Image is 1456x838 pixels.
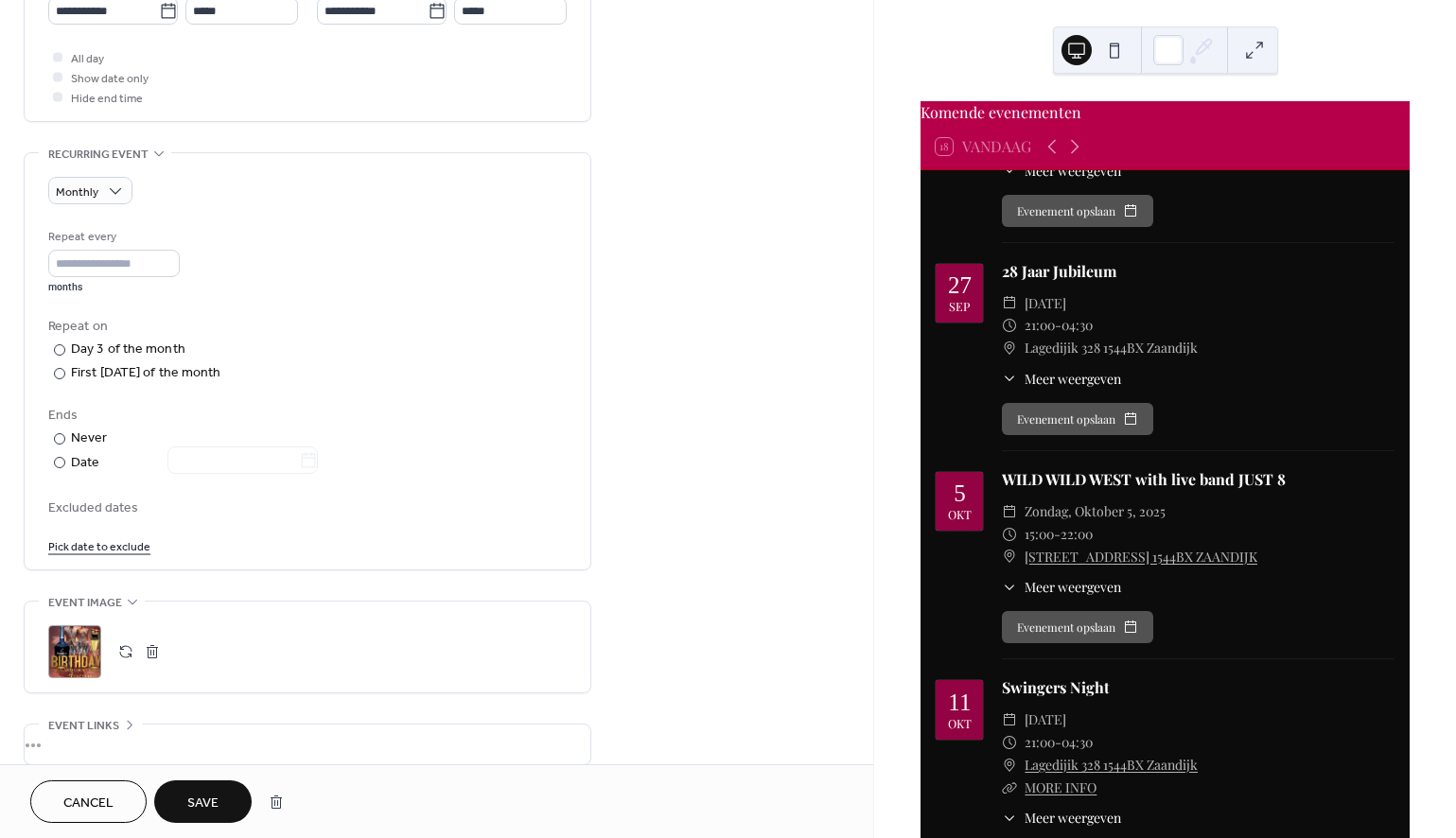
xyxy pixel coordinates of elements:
[1002,161,1017,181] div: ​
[1055,314,1061,337] span: -
[1025,314,1055,337] span: 21:00
[1002,611,1153,643] button: Evenement opslaan
[1002,523,1017,546] div: ​
[71,340,185,359] div: Day 3 of the month
[71,452,318,474] div: Date
[71,69,149,89] span: Show date only
[1002,677,1110,697] a: Swingers Night
[48,537,150,557] span: Pick date to exclude
[948,690,971,714] div: 11
[1002,708,1017,731] div: ​
[1025,523,1054,546] span: 15:00
[1055,731,1061,754] span: -
[1002,161,1121,181] button: ​Meer weergeven
[1061,314,1093,337] span: 04:30
[48,716,119,736] span: Event links
[63,794,114,813] span: Cancel
[71,89,143,109] span: Hide end time
[948,273,972,297] div: 27
[30,780,147,823] button: Cancel
[921,101,1410,124] div: Komende evenementen
[1002,577,1121,597] button: ​Meer weergeven
[48,593,122,613] span: Event image
[25,725,590,764] div: •••
[48,317,563,337] div: Repeat on
[948,509,972,521] div: okt
[1054,523,1061,546] span: -
[1002,337,1017,359] div: ​
[1002,577,1017,597] div: ​
[56,182,98,203] span: Monthly
[1025,292,1066,315] span: [DATE]
[1025,577,1121,597] span: Meer weergeven
[48,145,149,165] span: Recurring event
[1002,500,1017,523] div: ​
[154,780,252,823] button: Save
[48,227,176,247] div: Repeat every
[1002,754,1017,777] div: ​
[48,406,563,426] div: Ends
[1002,731,1017,754] div: ​
[1002,195,1153,227] button: Evenement opslaan
[1002,777,1017,799] div: ​
[1025,161,1121,181] span: Meer weergeven
[1002,260,1395,283] div: 28 Jaar Jubileum
[1002,369,1121,389] button: ​Meer weergeven
[1025,754,1198,777] a: Lagedijik 328 1544BX Zaandijk
[1002,403,1153,435] button: Evenement opslaan
[71,428,108,448] div: Never
[1025,500,1166,523] span: zondag, oktober 5, 2025
[71,363,221,383] div: First [DATE] of the month
[1025,369,1121,389] span: Meer weergeven
[187,794,219,813] span: Save
[1061,523,1093,546] span: 22:00
[1002,369,1017,389] div: ​
[1025,731,1055,754] span: 21:00
[1002,468,1395,491] div: WILD WILD WEST with live band JUST 8
[1061,731,1093,754] span: 04:30
[1025,708,1066,731] span: [DATE]
[954,481,966,505] div: 5
[48,281,180,294] div: months
[1002,546,1017,568] div: ​
[1025,778,1096,796] a: MORE INFO
[48,498,567,518] span: Excluded dates
[949,301,970,313] div: sep
[1025,337,1198,359] span: Lagedijik 328 1544BX Zaandijk
[1002,292,1017,315] div: ​
[1002,808,1017,828] div: ​
[1002,808,1121,828] button: ​Meer weergeven
[71,49,104,69] span: All day
[1002,314,1017,337] div: ​
[1025,808,1121,828] span: Meer weergeven
[948,718,972,730] div: okt
[1025,546,1257,568] a: [STREET_ADDRESS] 1544BX ZAANDIJK
[48,625,101,678] div: ;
